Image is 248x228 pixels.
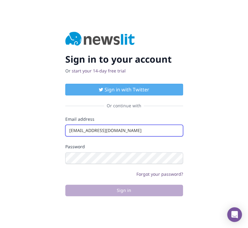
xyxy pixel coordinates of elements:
a: Forgot your password? [136,171,183,177]
button: Sign in [65,185,183,196]
a: start your 14-day free trial [72,68,126,74]
button: Sign in with Twitter [65,84,183,95]
label: Password [65,144,183,150]
label: Email address [65,116,183,122]
span: Or continue with [104,103,144,109]
div: Open Intercom Messenger [227,207,242,222]
img: Newslit [65,32,135,46]
p: Or [65,68,183,74]
h2: Sign in to your account [65,54,183,65]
